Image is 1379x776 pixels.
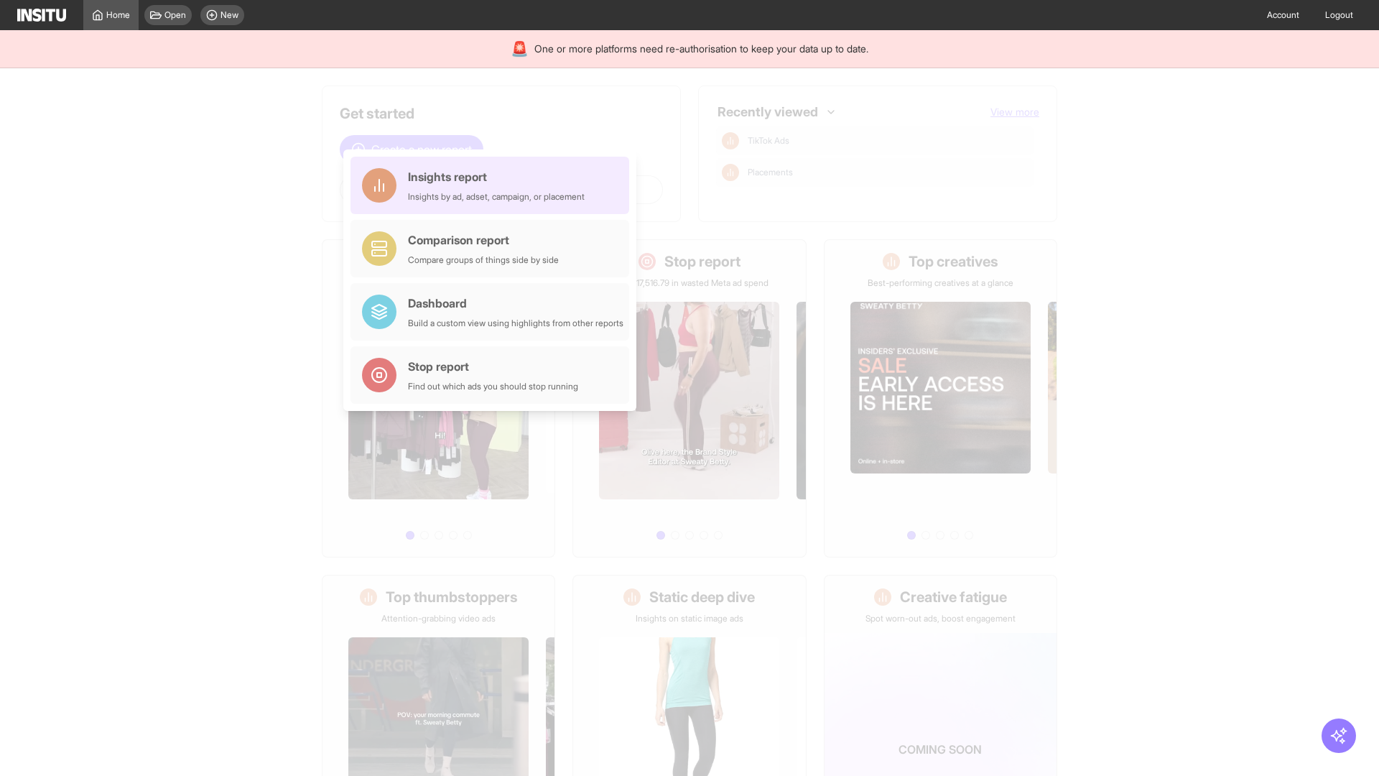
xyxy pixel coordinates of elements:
[534,42,868,56] span: One or more platforms need re-authorisation to keep your data up to date.
[220,9,238,21] span: New
[408,381,578,392] div: Find out which ads you should stop running
[408,191,585,203] div: Insights by ad, adset, campaign, or placement
[17,9,66,22] img: Logo
[164,9,186,21] span: Open
[408,254,559,266] div: Compare groups of things side by side
[408,168,585,185] div: Insights report
[408,318,623,329] div: Build a custom view using highlights from other reports
[106,9,130,21] span: Home
[408,358,578,375] div: Stop report
[408,295,623,312] div: Dashboard
[511,39,529,59] div: 🚨
[408,231,559,249] div: Comparison report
